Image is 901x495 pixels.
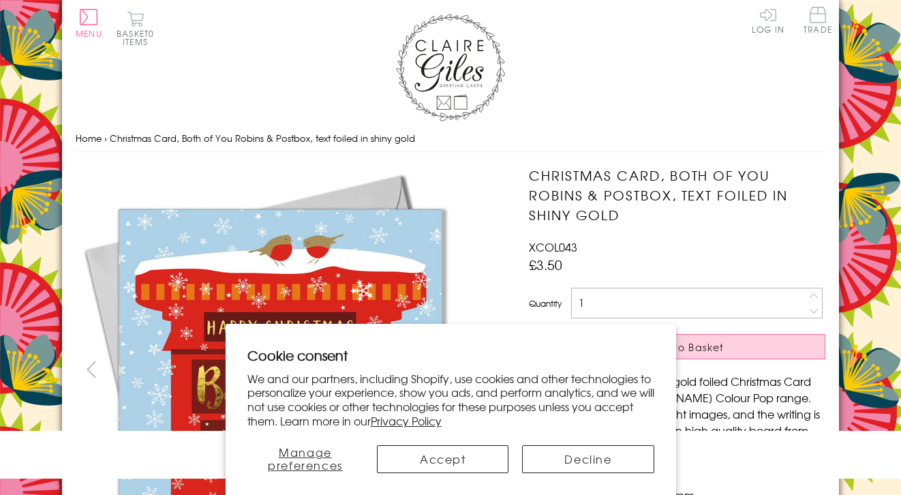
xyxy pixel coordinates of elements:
[529,297,562,310] label: Quantity
[371,412,442,429] a: Privacy Policy
[647,340,724,354] span: Add to Basket
[110,132,415,145] span: Christmas Card, Both of You Robins & Postbox, text foiled in shiny gold
[522,445,654,473] button: Decline
[529,255,562,274] span: £3.50
[76,27,102,40] span: Menu
[804,7,832,33] span: Trade
[76,132,102,145] a: Home
[247,372,654,428] p: We and our partners, including Shopify, use cookies and other technologies to personalize your ex...
[247,346,654,365] h2: Cookie consent
[529,239,577,255] span: XCOL043
[804,7,832,36] a: Trade
[752,7,784,33] a: Log In
[76,354,106,385] button: prev
[104,132,107,145] span: ›
[247,445,364,473] button: Manage preferences
[76,125,825,153] nav: breadcrumbs
[529,334,825,359] button: Add to Basket
[117,11,154,46] button: Basket0 items
[529,373,825,471] p: A beautiful, contemporary, gold foiled Christmas Card from the amazing [PERSON_NAME] Colour Pop r...
[268,444,343,473] span: Manage preferences
[396,14,505,121] img: Claire Giles Greetings Cards
[529,166,825,224] h1: Christmas Card, Both of You Robins & Postbox, text foiled in shiny gold
[123,27,154,48] span: 0 items
[76,9,102,37] button: Menu
[377,445,508,473] button: Accept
